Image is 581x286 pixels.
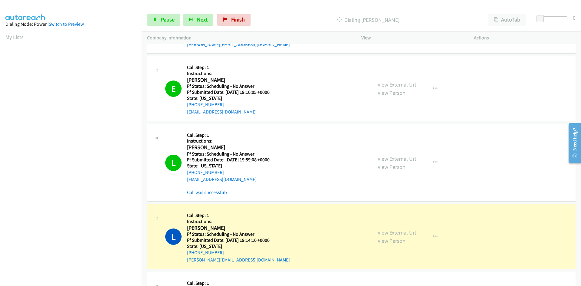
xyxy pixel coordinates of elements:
h2: [PERSON_NAME] [187,225,290,232]
h2: [PERSON_NAME] [187,77,270,84]
a: My Lists [5,34,24,41]
h1: E [165,81,182,97]
a: [PHONE_NUMBER] [187,169,224,175]
a: Switch to Preview [49,21,84,27]
p: View [361,34,463,41]
h5: Instructions: [187,138,270,144]
button: AutoTab [488,14,526,26]
h5: Call Step: 1 [187,212,290,219]
p: Company Information [147,34,350,41]
h5: Ff Status: Scheduling - No Answer [187,151,270,157]
a: View Person [378,89,405,96]
span: Finish [231,16,245,23]
h1: L [165,155,182,171]
h5: State: [US_STATE] [187,163,270,169]
h5: Ff Status: Scheduling - No Answer [187,83,270,89]
a: [EMAIL_ADDRESS][DOMAIN_NAME] [187,176,257,182]
a: [PERSON_NAME][EMAIL_ADDRESS][DOMAIN_NAME] [187,257,290,263]
button: Next [183,14,213,26]
a: View Person [378,163,405,170]
p: Actions [474,34,576,41]
div: Dialing Mode: Power | [5,21,136,28]
a: Pause [147,14,180,26]
h1: L [165,228,182,245]
iframe: Resource Center [563,119,581,167]
a: View Person [378,237,405,244]
h5: Ff Status: Scheduling - No Answer [187,231,290,237]
a: View External Url [378,155,416,162]
p: Dialing [PERSON_NAME] [259,16,478,24]
a: View External Url [378,81,416,88]
a: Call was successful? [187,189,228,195]
h5: Ff Submitted Date: [DATE] 19:10:05 +0000 [187,89,270,95]
h5: Ff Submitted Date: [DATE] 19:59:08 +0000 [187,157,270,163]
h5: State: [US_STATE] [187,243,290,249]
a: View External Url [378,229,416,236]
h5: State: [US_STATE] [187,95,270,101]
h5: Call Step: 1 [187,132,270,138]
div: 0 [573,14,576,22]
h5: Instructions: [187,71,270,77]
h2: [PERSON_NAME] [187,144,270,151]
h5: Call Step: 1 [187,64,270,71]
h5: Ff Submitted Date: [DATE] 19:14:10 +0000 [187,237,290,243]
a: [EMAIL_ADDRESS][DOMAIN_NAME] [187,109,257,115]
a: Finish [217,14,251,26]
span: Pause [161,16,175,23]
a: [PERSON_NAME][EMAIL_ADDRESS][DOMAIN_NAME] [187,41,290,47]
a: [PHONE_NUMBER] [187,102,224,107]
h5: Instructions: [187,219,290,225]
span: Next [197,16,208,23]
a: [PHONE_NUMBER] [187,250,224,255]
